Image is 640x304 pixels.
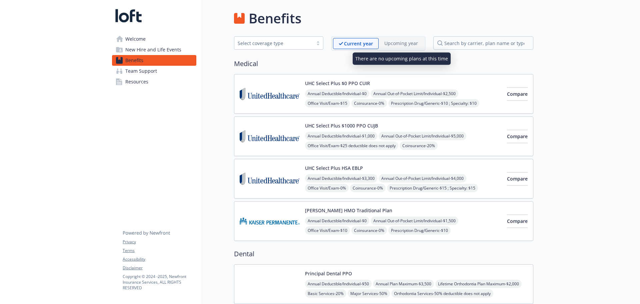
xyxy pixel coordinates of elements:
button: Principal Dental PPO [305,270,352,277]
span: Benefits [125,55,143,66]
div: Select coverage type [238,40,310,47]
span: Prescription Drug/Generic - $10 [388,226,451,235]
a: New Hire and Life Events [112,44,196,55]
span: Upcoming year [379,38,424,49]
span: Major Services - 50% [348,289,390,298]
p: Current year [344,40,373,47]
span: Office Visit/Exam - $15 [305,99,350,107]
span: Office Visit/Exam - $25 deductible does not apply [305,141,398,150]
a: Benefits [112,55,196,66]
h1: Benefits [249,8,301,28]
span: Annual Deductible/Individual - $50 [305,280,372,288]
span: Office Visit/Exam - 0% [305,184,349,192]
span: Resources [125,76,148,87]
img: United Healthcare Insurance Company carrier logo [240,165,300,193]
h2: Dental [234,249,533,259]
span: Coinsurance - 20% [400,141,438,150]
a: Terms [123,248,196,254]
span: Annual Plan Maximum - $3,500 [373,280,434,288]
span: Compare [507,133,528,139]
span: Prescription Drug/Generic - $15 ; Specialty: $15 [387,184,478,192]
a: Team Support [112,66,196,76]
p: Copyright © 2024 - 2025 , Newfront Insurance Services, ALL RIGHTS RESERVED [123,274,196,291]
a: Disclaimer [123,265,196,271]
span: Team Support [125,66,157,76]
span: Welcome [125,34,146,44]
span: Annual Deductible/Individual - $0 [305,217,369,225]
button: Compare [507,172,528,186]
span: Basic Services - 20% [305,289,346,298]
span: Coinsurance - 0% [351,226,387,235]
span: Prescription Drug/Generic - $10 ; Specialty: $10 [388,99,479,107]
img: Principal Financial Group Inc carrier logo [240,270,300,298]
button: [PERSON_NAME] HMO Traditional Plan [305,207,392,214]
span: Annual Out-of-Pocket Limit/Individual - $5,000 [379,132,466,140]
span: Office Visit/Exam - $10 [305,226,350,235]
span: Annual Deductible/Individual - $3,300 [305,174,377,183]
button: Compare [507,87,528,101]
span: Annual Out-of-Pocket Limit/Individual - $4,000 [379,174,466,183]
input: search by carrier, plan name or type [433,36,533,50]
button: UHC Select Plus $0 PPO CUIR [305,80,370,87]
p: Upcoming year [384,40,418,47]
a: Accessibility [123,256,196,262]
span: Compare [507,91,528,97]
a: Privacy [123,239,196,245]
button: Compare [507,215,528,228]
img: United Healthcare Insurance Company carrier logo [240,122,300,150]
span: Coinsurance - 0% [350,184,386,192]
span: Compare [507,176,528,182]
button: Compare [507,130,528,143]
span: New Hire and Life Events [125,44,181,55]
span: Annual Out-of-Pocket Limit/Individual - $2,500 [371,89,458,98]
button: UHC Select Plus HSA EBLP [305,165,363,172]
span: Annual Out-of-Pocket Limit/Individual - $1,500 [371,217,458,225]
img: United Healthcare Insurance Company carrier logo [240,80,300,108]
h2: Medical [234,59,533,69]
img: Kaiser Permanente Insurance Company carrier logo [240,207,300,235]
span: Compare [507,218,528,224]
a: Resources [112,76,196,87]
a: Welcome [112,34,196,44]
span: Annual Deductible/Individual - $0 [305,89,369,98]
span: Orthodontia Services - 50% deductible does not apply [391,289,493,298]
span: Annual Deductible/Individual - $1,000 [305,132,377,140]
button: UHC Select Plus $1000 PPO CUJB [305,122,378,129]
span: Coinsurance - 0% [351,99,387,107]
span: Lifetime Orthodontia Plan Maximum - $2,000 [435,280,522,288]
